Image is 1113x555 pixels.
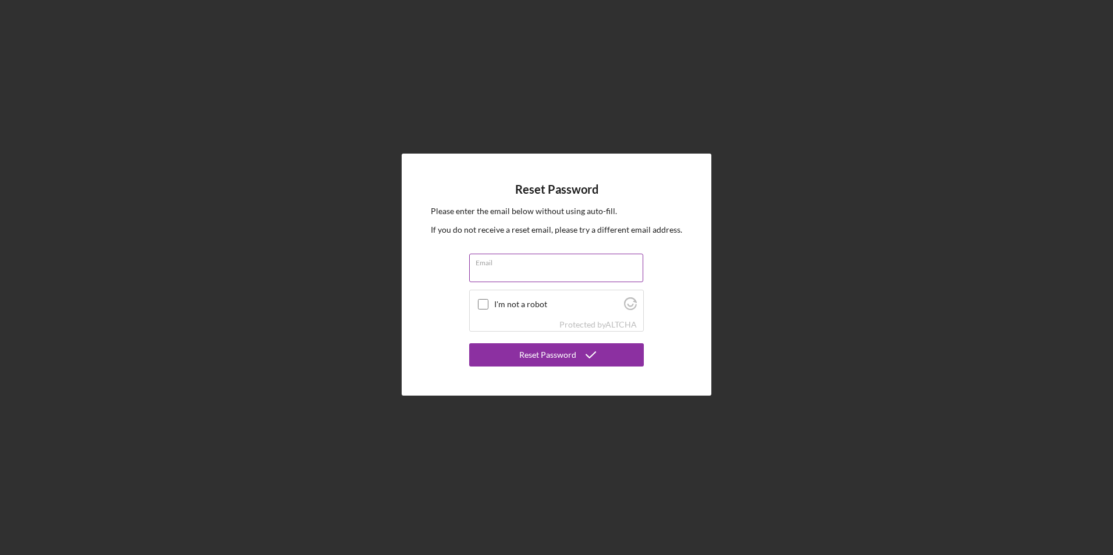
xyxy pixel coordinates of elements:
[469,343,644,367] button: Reset Password
[431,223,682,236] p: If you do not receive a reset email, please try a different email address.
[605,319,637,329] a: Visit Altcha.org
[519,343,576,367] div: Reset Password
[431,205,682,218] p: Please enter the email below without using auto-fill.
[515,183,598,196] h4: Reset Password
[476,254,643,267] label: Email
[559,320,637,329] div: Protected by
[624,302,637,312] a: Visit Altcha.org
[494,300,621,309] label: I'm not a robot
